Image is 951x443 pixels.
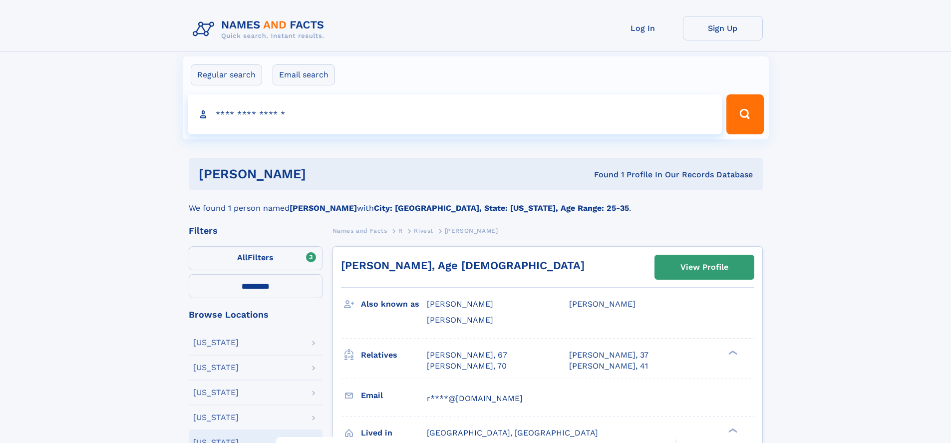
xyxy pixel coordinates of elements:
div: Browse Locations [189,310,322,319]
h3: Email [361,387,427,404]
div: View Profile [680,256,728,279]
a: Names and Facts [332,224,387,237]
span: All [237,253,248,262]
h3: Relatives [361,347,427,364]
h3: Lived in [361,425,427,442]
a: Log In [603,16,683,40]
div: [US_STATE] [193,389,239,397]
span: [GEOGRAPHIC_DATA], [GEOGRAPHIC_DATA] [427,428,598,438]
a: R [398,224,403,237]
div: [US_STATE] [193,339,239,347]
a: [PERSON_NAME], 37 [569,350,648,361]
div: Filters [189,226,322,235]
div: We found 1 person named with . [189,190,763,214]
b: [PERSON_NAME] [290,203,357,213]
span: [PERSON_NAME] [427,299,493,309]
div: [US_STATE] [193,364,239,372]
a: View Profile [655,255,754,279]
div: ❯ [726,427,738,434]
a: [PERSON_NAME], 67 [427,350,507,361]
span: Rivest [414,227,433,234]
a: Sign Up [683,16,763,40]
a: [PERSON_NAME], Age [DEMOGRAPHIC_DATA] [341,259,585,272]
h1: [PERSON_NAME] [199,168,450,180]
span: R [398,227,403,234]
label: Regular search [191,64,262,85]
a: [PERSON_NAME], 70 [427,361,507,372]
img: Logo Names and Facts [189,16,332,43]
span: [PERSON_NAME] [427,315,493,325]
span: [PERSON_NAME] [569,299,635,309]
a: [PERSON_NAME], 41 [569,361,648,372]
div: Found 1 Profile In Our Records Database [450,169,753,180]
a: Rivest [414,224,433,237]
button: Search Button [726,94,763,134]
h3: Also known as [361,296,427,313]
label: Email search [273,64,335,85]
div: [US_STATE] [193,414,239,422]
label: Filters [189,246,322,270]
b: City: [GEOGRAPHIC_DATA], State: [US_STATE], Age Range: 25-35 [374,203,629,213]
input: search input [188,94,722,134]
span: [PERSON_NAME] [445,227,498,234]
div: ❯ [726,349,738,356]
